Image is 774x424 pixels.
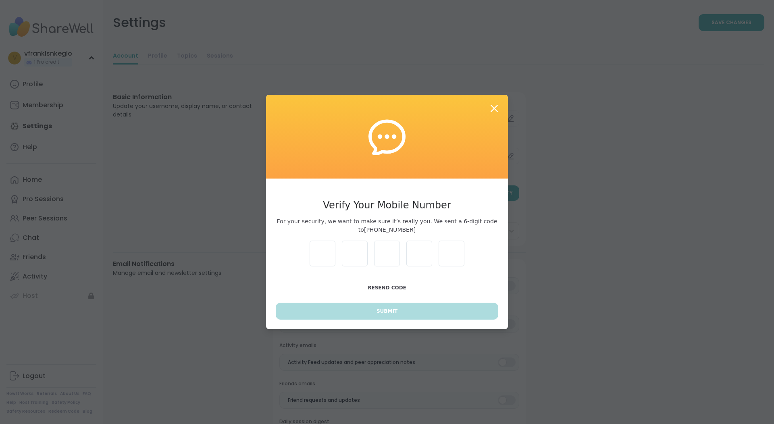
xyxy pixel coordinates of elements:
button: Submit [276,303,498,320]
h3: Verify Your Mobile Number [276,198,498,212]
span: For your security, we want to make sure it’s really you. We sent a 6-digit code to [PHONE_NUMBER] [276,217,498,234]
button: Resend Code [276,279,498,296]
span: Submit [377,308,397,315]
span: Resend Code [368,285,406,291]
